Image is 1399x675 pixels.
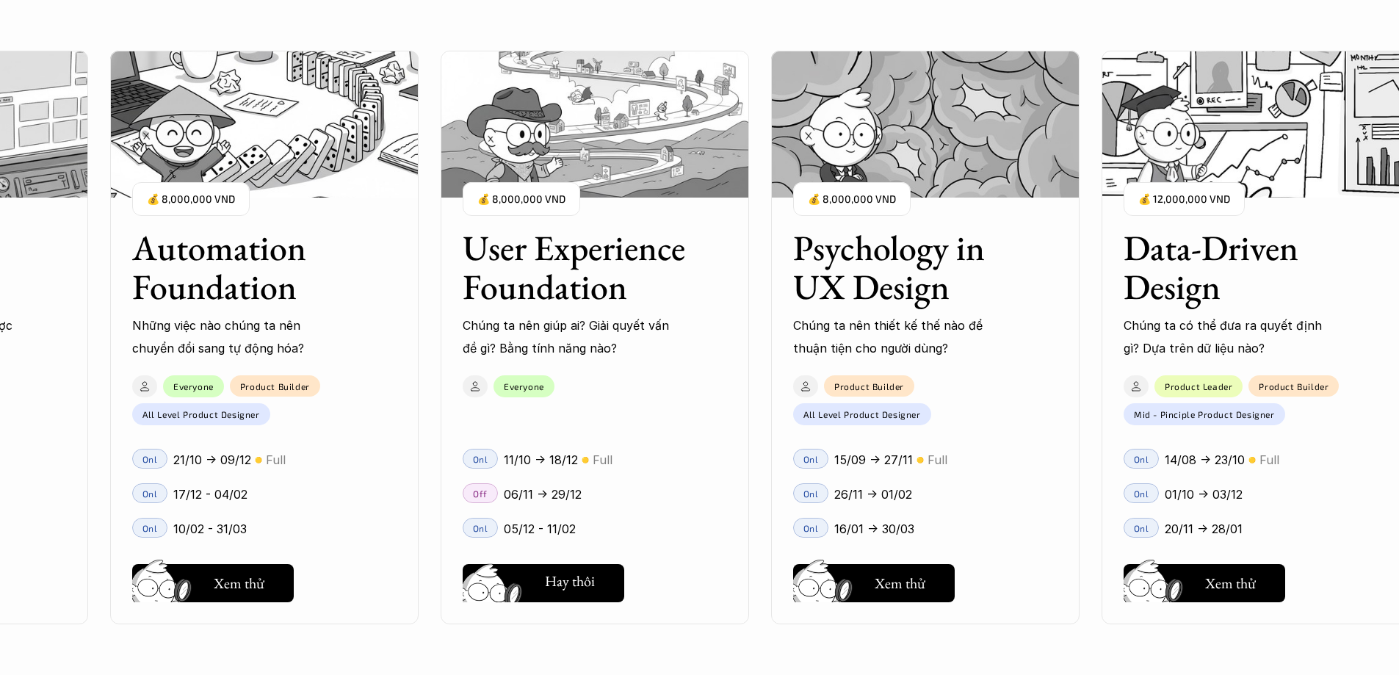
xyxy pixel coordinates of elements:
[1134,454,1149,464] p: Onl
[1259,449,1279,471] p: Full
[173,518,247,540] p: 10/02 - 31/03
[917,455,924,466] p: 🟡
[504,449,578,471] p: 11/10 -> 18/12
[132,558,294,602] a: Xem thử
[477,189,565,209] p: 💰 8,000,000 VND
[793,558,955,602] a: Xem thử
[473,523,488,533] p: Onl
[1205,573,1256,593] h5: Xem thử
[1259,381,1328,391] p: Product Builder
[1165,381,1232,391] p: Product Leader
[1165,483,1243,505] p: 01/10 -> 03/12
[1134,523,1149,533] p: Onl
[928,449,947,471] p: Full
[473,454,488,464] p: Onl
[504,518,576,540] p: 05/12 - 11/02
[1134,409,1275,419] p: Mid - Pinciple Product Designer
[463,228,690,306] h3: User Experience Foundation
[173,449,251,471] p: 21/10 -> 09/12
[793,228,1021,306] h3: Psychology in UX Design
[808,189,896,209] p: 💰 8,000,000 VND
[834,449,913,471] p: 15/09 -> 27/11
[240,381,310,391] p: Product Builder
[803,454,819,464] p: Onl
[545,571,595,591] h5: Hay thôi
[1124,564,1285,602] button: Xem thử
[504,483,582,505] p: 06/11 -> 29/12
[142,454,158,464] p: Onl
[473,488,488,499] p: Off
[463,558,624,602] a: Hay thôi
[147,189,235,209] p: 💰 8,000,000 VND
[875,573,925,593] h5: Xem thử
[142,523,158,533] p: Onl
[463,564,624,602] button: Hay thôi
[1165,518,1243,540] p: 20/11 -> 28/01
[142,409,260,419] p: All Level Product Designer
[463,314,676,359] p: Chúng ta nên giúp ai? Giải quyết vấn đề gì? Bằng tính năng nào?
[593,449,612,471] p: Full
[266,449,286,471] p: Full
[803,488,819,499] p: Onl
[1134,488,1149,499] p: Onl
[255,455,262,466] p: 🟡
[214,573,264,593] h5: Xem thử
[834,518,914,540] p: 16/01 -> 30/03
[1165,449,1245,471] p: 14/08 -> 23/10
[1124,558,1285,602] a: Xem thử
[132,228,360,306] h3: Automation Foundation
[173,483,247,505] p: 17/12 - 04/02
[173,381,214,391] p: Everyone
[1124,228,1351,306] h3: Data-Driven Design
[834,381,904,391] p: Product Builder
[1138,189,1230,209] p: 💰 12,000,000 VND
[1248,455,1256,466] p: 🟡
[142,488,158,499] p: Onl
[803,523,819,533] p: Onl
[803,409,921,419] p: All Level Product Designer
[132,314,345,359] p: Những việc nào chúng ta nên chuyển đổi sang tự động hóa?
[834,483,912,505] p: 26/11 -> 01/02
[1124,314,1337,359] p: Chúng ta có thể đưa ra quyết định gì? Dựa trên dữ liệu nào?
[793,564,955,602] button: Xem thử
[793,314,1006,359] p: Chúng ta nên thiết kế thế nào để thuận tiện cho người dùng?
[132,564,294,602] button: Xem thử
[582,455,589,466] p: 🟡
[504,381,544,391] p: Everyone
